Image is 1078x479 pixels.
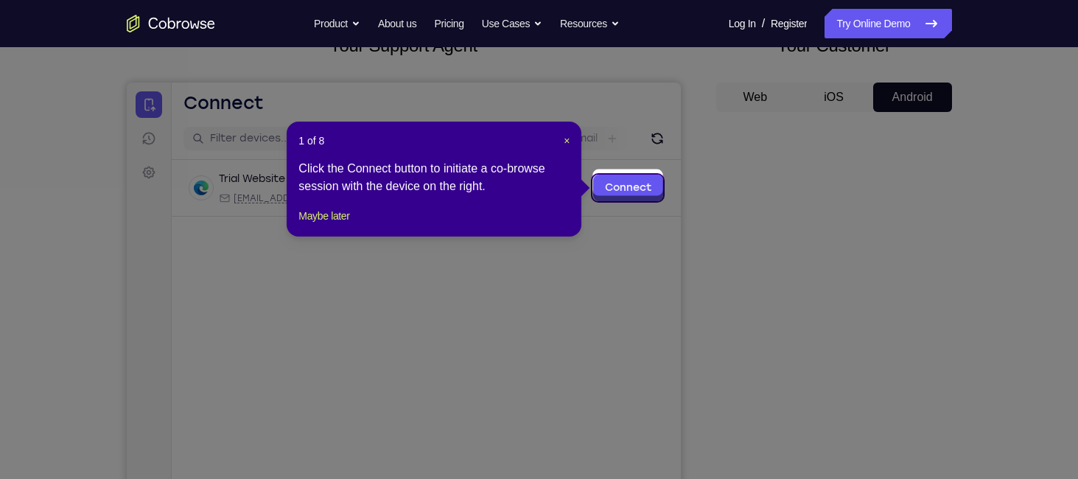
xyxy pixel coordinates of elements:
[274,110,365,122] div: App
[564,135,570,147] span: ×
[560,9,620,38] button: Resources
[466,92,536,119] a: Connect
[289,110,365,122] span: Cobrowse demo
[9,43,35,69] a: Sessions
[83,49,269,63] input: Filter devices...
[107,110,265,122] span: web@example.com
[92,89,158,104] div: Trial Website
[434,9,463,38] a: Pricing
[57,9,137,32] h1: Connect
[374,110,412,122] span: +11 more
[298,160,570,195] div: Click the Connect button to initiate a co-browse session with the device on the right.
[9,77,35,103] a: Settings
[255,444,344,473] button: 6-digit code
[762,15,765,32] span: /
[314,9,360,38] button: Product
[444,49,471,63] label: Email
[729,9,756,38] a: Log In
[164,91,203,102] div: Online
[519,44,542,68] button: Refresh
[293,49,339,63] label: demo_id
[298,207,349,225] button: Maybe later
[127,15,215,32] a: Go to the home page
[166,95,169,98] div: New devices found.
[771,9,807,38] a: Register
[9,9,35,35] a: Connect
[45,77,554,134] div: Open device details
[378,9,416,38] a: About us
[482,9,542,38] button: Use Cases
[92,110,265,122] div: Email
[298,133,324,148] span: 1 of 8
[825,9,951,38] a: Try Online Demo
[564,133,570,148] button: Close Tour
